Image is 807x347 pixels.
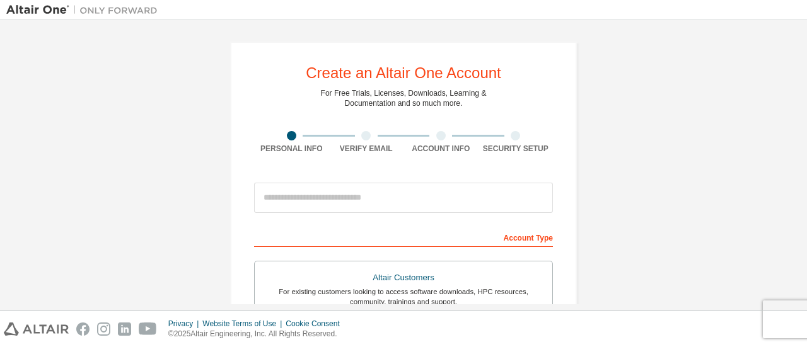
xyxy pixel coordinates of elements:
[139,322,157,336] img: youtube.svg
[306,65,501,81] div: Create an Altair One Account
[118,322,131,336] img: linkedin.svg
[262,287,545,307] div: For existing customers looking to access software downloads, HPC resources, community, trainings ...
[321,88,487,108] div: For Free Trials, Licenses, Downloads, Learning & Documentation and so much more.
[329,144,404,154] div: Verify Email
[479,144,554,154] div: Security Setup
[6,4,164,16] img: Altair One
[202,319,286,329] div: Website Terms of Use
[286,319,347,329] div: Cookie Consent
[4,322,69,336] img: altair_logo.svg
[262,269,545,287] div: Altair Customers
[403,144,479,154] div: Account Info
[168,319,202,329] div: Privacy
[97,322,110,336] img: instagram.svg
[254,144,329,154] div: Personal Info
[76,322,90,336] img: facebook.svg
[254,227,553,247] div: Account Type
[168,329,347,339] p: © 2025 Altair Engineering, Inc. All Rights Reserved.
